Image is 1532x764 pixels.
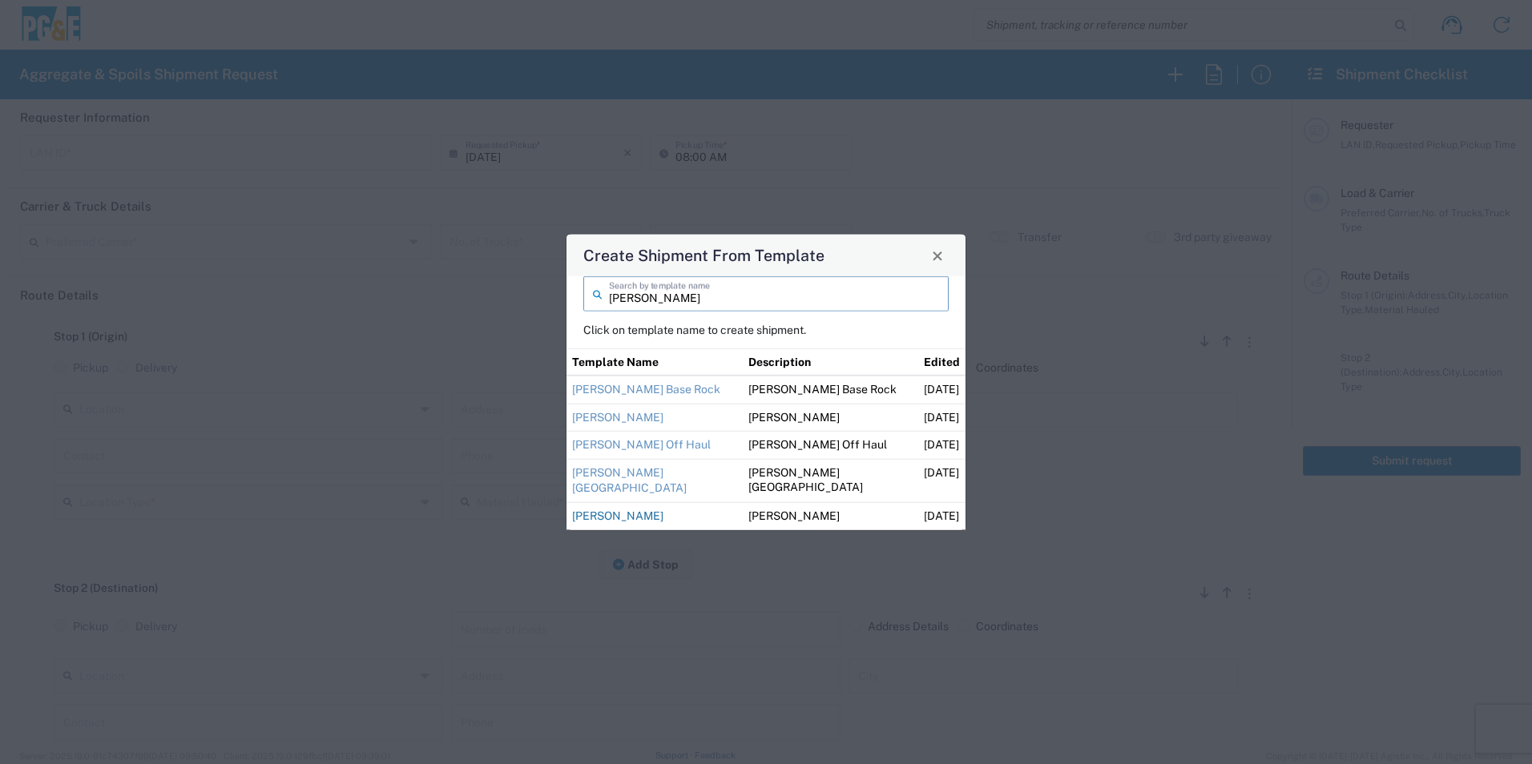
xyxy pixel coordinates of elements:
[926,244,949,267] button: Close
[918,348,966,376] th: Edited
[572,466,687,495] a: [PERSON_NAME][GEOGRAPHIC_DATA]
[743,376,919,404] td: [PERSON_NAME] Base Rock
[572,509,663,522] a: [PERSON_NAME]
[566,348,743,376] th: Template Name
[918,502,966,529] td: [DATE]
[918,431,966,459] td: [DATE]
[743,459,919,502] td: [PERSON_NAME][GEOGRAPHIC_DATA]
[572,410,663,423] a: [PERSON_NAME]
[566,348,966,530] table: Shipment templates
[743,404,919,432] td: [PERSON_NAME]
[743,502,919,529] td: [PERSON_NAME]
[918,376,966,404] td: [DATE]
[743,348,919,376] th: Description
[918,404,966,432] td: [DATE]
[572,383,720,396] a: [PERSON_NAME] Base Rock
[583,323,949,337] p: Click on template name to create shipment.
[583,243,824,267] h4: Create Shipment From Template
[572,438,711,451] a: [PERSON_NAME] Off Haul
[918,459,966,502] td: [DATE]
[743,431,919,459] td: [PERSON_NAME] Off Haul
